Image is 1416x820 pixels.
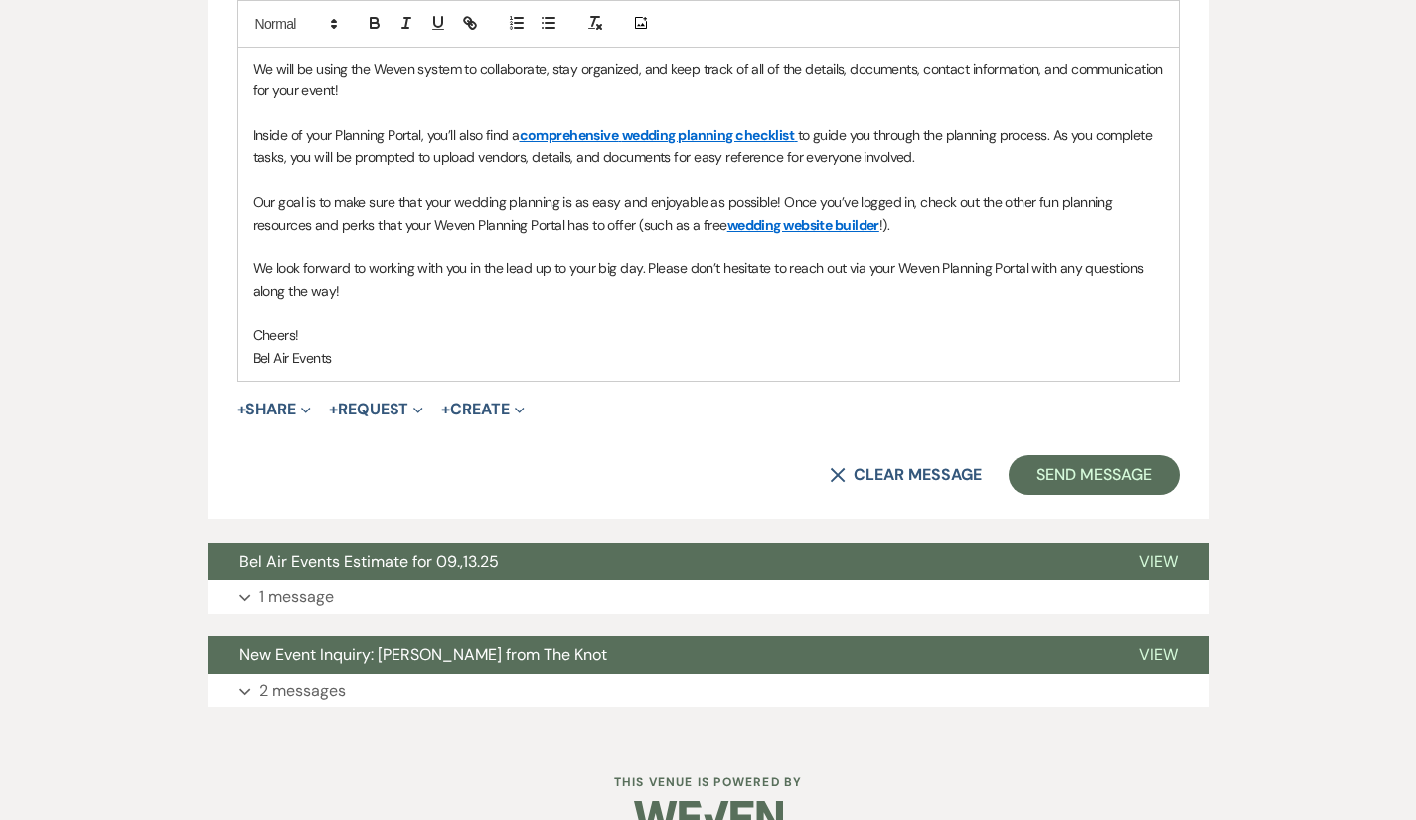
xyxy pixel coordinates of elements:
[237,402,312,417] button: Share
[1009,455,1179,495] button: Send Message
[329,402,423,417] button: Request
[208,543,1107,580] button: Bel Air Events Estimate for 09.,13.25
[1107,543,1209,580] button: View
[520,126,619,144] a: comprehensive
[622,126,794,144] a: wedding planning checklist
[1139,551,1178,572] span: View
[727,216,879,234] a: wedding website builder
[208,636,1107,674] button: New Event Inquiry: [PERSON_NAME] from The Knot
[237,402,246,417] span: +
[1107,636,1209,674] button: View
[830,467,981,483] button: Clear message
[441,402,524,417] button: Create
[329,402,338,417] span: +
[259,678,346,704] p: 2 messages
[259,584,334,610] p: 1 message
[253,257,1164,302] p: We look forward to working with you in the lead up to your big day. Please don’t hesitate to reac...
[253,124,1164,169] p: Inside of your Planning Portal, you’ll also find a to guide you through the planning process. As ...
[253,191,1164,236] p: Our goal is to make sure that your wedding planning is as easy and enjoyable as possible! Once yo...
[239,644,607,665] span: New Event Inquiry: [PERSON_NAME] from The Knot
[441,402,450,417] span: +
[253,347,1164,369] p: Bel Air Events
[1139,644,1178,665] span: View
[253,324,1164,346] p: Cheers!
[253,58,1164,102] p: We will be using the Weven system to collaborate, stay organized, and keep track of all of the de...
[239,551,499,572] span: Bel Air Events Estimate for 09.,13.25
[208,580,1209,614] button: 1 message
[208,674,1209,708] button: 2 messages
